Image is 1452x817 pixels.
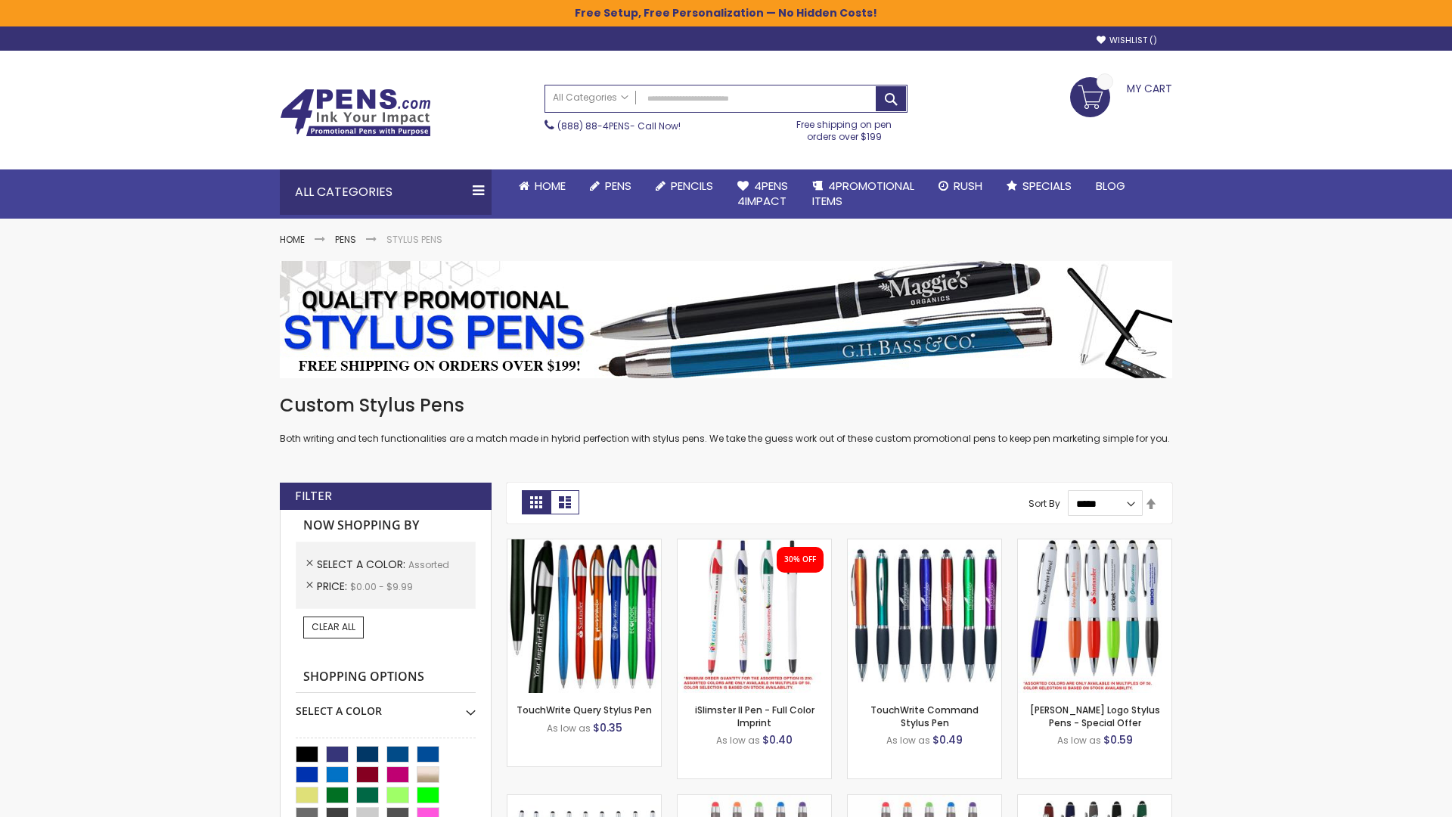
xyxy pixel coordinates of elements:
[280,89,431,137] img: 4Pens Custom Pens and Promotional Products
[1084,169,1137,203] a: Blog
[507,169,578,203] a: Home
[671,178,713,194] span: Pencils
[535,178,566,194] span: Home
[1018,794,1171,807] a: Custom Soft Touch® Metal Pens with Stylus-Assorted
[1057,734,1101,747] span: As low as
[335,233,356,246] a: Pens
[695,704,814,728] a: iSlimster II Pen - Full Color Imprint
[578,169,644,203] a: Pens
[386,233,442,246] strong: Stylus Pens
[296,661,476,694] strong: Shopping Options
[295,488,332,505] strong: Filter
[280,233,305,246] a: Home
[280,261,1172,378] img: Stylus Pens
[557,120,681,132] span: - Call Now!
[517,704,652,716] a: TouchWrite Query Stylus Pen
[280,169,492,215] div: All Categories
[886,734,930,747] span: As low as
[522,490,551,514] strong: Grid
[678,794,831,807] a: Islander Softy Gel Pen with Stylus-Assorted
[678,539,831,693] img: iSlimster II - Full Color-Assorted
[1030,704,1160,728] a: [PERSON_NAME] Logo Stylus Pens - Special Offer
[870,704,979,728] a: TouchWrite Command Stylus Pen
[507,794,661,807] a: Stiletto Advertising Stylus Pens-Assorted
[593,720,622,735] span: $0.35
[296,693,476,719] div: Select A Color
[280,393,1172,446] div: Both writing and tech functionalities are a match made in hybrid perfection with stylus pens. We ...
[737,178,788,209] span: 4Pens 4impact
[1018,539,1171,693] img: Kimberly Logo Stylus Pens-Assorted
[350,580,413,593] span: $0.00 - $9.99
[954,178,982,194] span: Rush
[557,120,630,132] a: (888) 88-4PENS
[848,539,1001,551] a: TouchWrite Command Stylus Pen-Assorted
[280,393,1172,418] h1: Custom Stylus Pens
[1022,178,1072,194] span: Specials
[1096,178,1125,194] span: Blog
[678,539,831,551] a: iSlimster II - Full Color-Assorted
[553,92,628,104] span: All Categories
[408,558,449,571] span: Assorted
[1103,732,1133,747] span: $0.59
[926,169,994,203] a: Rush
[800,169,926,219] a: 4PROMOTIONALITEMS
[296,510,476,542] strong: Now Shopping by
[994,169,1084,203] a: Specials
[848,539,1001,693] img: TouchWrite Command Stylus Pen-Assorted
[507,539,661,551] a: TouchWrite Query Stylus Pen-Assorted
[784,555,816,565] div: 30% OFF
[716,734,760,747] span: As low as
[1097,35,1157,46] a: Wishlist
[507,539,661,693] img: TouchWrite Query Stylus Pen-Assorted
[644,169,725,203] a: Pencils
[762,732,793,747] span: $0.40
[1028,497,1060,510] label: Sort By
[317,557,408,572] span: Select A Color
[545,85,636,110] a: All Categories
[812,178,914,209] span: 4PROMOTIONAL ITEMS
[312,620,355,633] span: Clear All
[317,579,350,594] span: Price
[1018,539,1171,551] a: Kimberly Logo Stylus Pens-Assorted
[547,722,591,735] span: As low as
[605,178,631,194] span: Pens
[781,113,908,143] div: Free shipping on pen orders over $199
[725,169,800,219] a: 4Pens4impact
[848,794,1001,807] a: Islander Softy Gel with Stylus - ColorJet Imprint-Assorted
[932,732,963,747] span: $0.49
[303,617,364,638] a: Clear All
